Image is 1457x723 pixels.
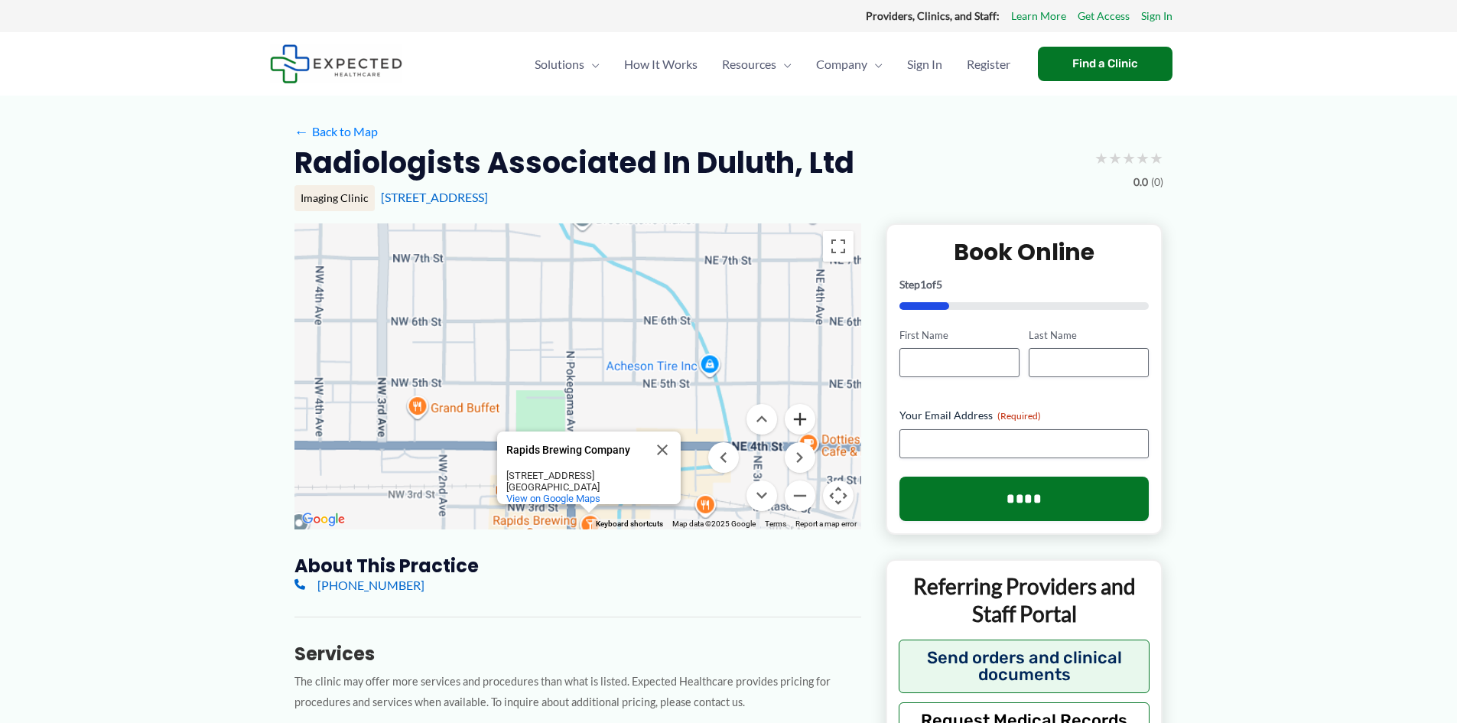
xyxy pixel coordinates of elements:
a: Learn More [1011,6,1066,26]
button: Send orders and clinical documents [899,640,1150,693]
div: Rapids Brewing Company [506,445,644,456]
a: Report a map error [795,519,857,528]
label: First Name [899,328,1020,343]
button: Move left [708,442,739,473]
button: Toggle fullscreen view [823,231,854,262]
span: ★ [1122,144,1136,172]
span: Solutions [535,37,584,91]
div: [GEOGRAPHIC_DATA] [506,481,644,493]
button: Map camera controls [823,480,854,511]
span: ← [294,124,309,138]
a: [PHONE_NUMBER] [294,578,424,592]
span: ★ [1094,144,1108,172]
label: Your Email Address [899,408,1150,423]
p: Referring Providers and Staff Portal [899,572,1150,628]
h2: Radiologists Associated in Duluth, Ltd [294,144,854,181]
button: Close [644,432,681,468]
a: Sign In [1141,6,1172,26]
div: [STREET_ADDRESS] [506,470,644,481]
button: Move down [746,480,777,511]
span: ★ [1150,144,1163,172]
strong: Providers, Clinics, and Staff: [866,9,1000,22]
span: (Required) [997,410,1041,422]
span: ★ [1108,144,1122,172]
h3: Services [294,642,861,666]
nav: Primary Site Navigation [522,37,1023,91]
span: 5 [936,278,942,291]
a: Sign In [895,37,955,91]
button: Move up [746,404,777,435]
button: Zoom in [785,404,815,435]
button: Keyboard shortcuts [596,519,663,529]
button: Move right [785,442,815,473]
span: Register [967,37,1010,91]
span: 0.0 [1133,172,1148,192]
span: How It Works [624,37,698,91]
a: View on Google Maps [506,493,600,504]
span: Menu Toggle [776,37,792,91]
button: Zoom out [785,480,815,511]
a: [STREET_ADDRESS] [381,190,488,204]
p: The clinic may offer more services and procedures than what is listed. Expected Healthcare provid... [294,672,861,713]
h2: Book Online [899,237,1150,267]
a: SolutionsMenu Toggle [522,37,612,91]
p: Step of [899,279,1150,290]
a: Open this area in Google Maps (opens a new window) [298,510,349,529]
span: Menu Toggle [584,37,600,91]
span: Company [816,37,867,91]
a: ←Back to Map [294,120,378,143]
img: Google [298,510,349,529]
span: (0) [1151,172,1163,192]
h3: About this practice [294,554,861,578]
a: CompanyMenu Toggle [804,37,895,91]
a: ResourcesMenu Toggle [710,37,804,91]
span: Menu Toggle [867,37,883,91]
label: Last Name [1029,328,1149,343]
div: Rapids Brewing Company [497,432,681,504]
a: Terms (opens in new tab) [765,519,786,528]
img: Expected Healthcare Logo - side, dark font, small [270,44,402,83]
span: Resources [722,37,776,91]
span: Map data ©2025 Google [672,519,756,528]
a: Get Access [1078,6,1130,26]
span: Sign In [907,37,942,91]
a: How It Works [612,37,710,91]
span: ★ [1136,144,1150,172]
a: Find a Clinic [1038,47,1172,81]
span: 1 [920,278,926,291]
a: Register [955,37,1023,91]
div: Imaging Clinic [294,185,375,211]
